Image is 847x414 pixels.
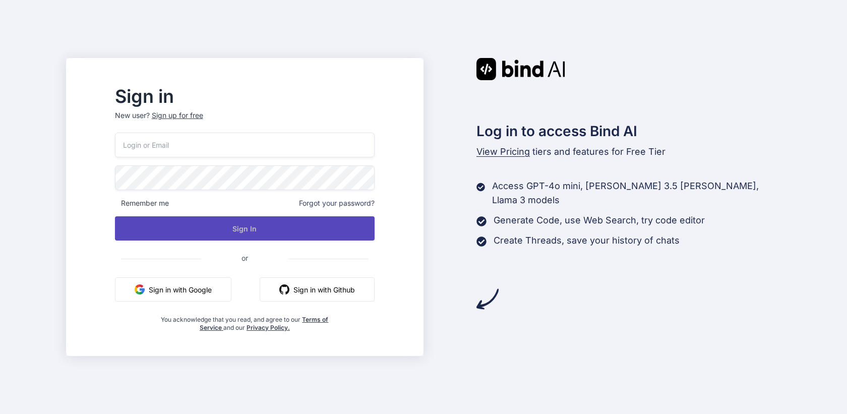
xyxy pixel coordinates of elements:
button: Sign In [115,216,375,241]
h2: Sign in [115,88,375,104]
p: tiers and features for Free Tier [476,145,781,159]
img: Bind AI logo [476,58,565,80]
p: Create Threads, save your history of chats [494,233,680,248]
span: Remember me [115,198,169,208]
div: You acknowledge that you read, and agree to our and our [158,310,332,332]
a: Privacy Policy. [247,324,290,331]
p: New user? [115,110,375,133]
span: or [201,246,288,270]
img: google [135,284,145,294]
button: Sign in with Github [260,277,375,302]
p: Access GPT-4o mini, [PERSON_NAME] 3.5 [PERSON_NAME], Llama 3 models [492,179,781,207]
span: Forgot your password? [299,198,375,208]
button: Sign in with Google [115,277,231,302]
input: Login or Email [115,133,375,157]
img: arrow [476,288,499,310]
div: Sign up for free [152,110,203,121]
span: View Pricing [476,146,530,157]
p: Generate Code, use Web Search, try code editor [494,213,705,227]
a: Terms of Service [200,316,329,331]
img: github [279,284,289,294]
h2: Log in to access Bind AI [476,121,781,142]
